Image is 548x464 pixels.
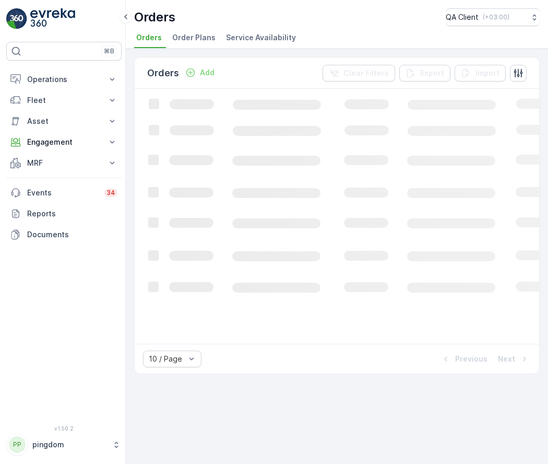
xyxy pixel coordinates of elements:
img: logo [6,8,27,29]
button: Export [399,65,450,82]
button: Previous [439,353,489,365]
button: QA Client(+03:00) [446,8,540,26]
button: Add [181,66,219,79]
p: 34 [106,189,115,197]
button: Operations [6,69,122,90]
button: Asset [6,111,122,132]
p: Previous [455,354,487,364]
button: Fleet [6,90,122,111]
p: ( +03:00 ) [483,13,509,21]
p: Operations [27,74,101,85]
p: Engagement [27,137,101,147]
p: Import [475,68,499,78]
p: Orders [134,9,175,26]
a: Reports [6,203,122,224]
p: Asset [27,116,101,126]
button: PPpingdom [6,434,122,456]
span: v 1.50.2 [6,425,122,432]
span: Service Availability [226,32,296,43]
img: logo_light-DOdMpM7g.png [30,8,75,29]
p: Next [498,354,515,364]
div: PP [9,436,26,453]
button: Clear Filters [323,65,395,82]
a: Documents [6,224,122,245]
p: ⌘B [104,47,114,55]
p: Documents [27,229,117,240]
p: Fleet [27,95,101,106]
p: MRF [27,158,101,168]
button: Engagement [6,132,122,153]
p: pingdom [32,439,107,450]
span: Order Plans [172,32,216,43]
button: Import [455,65,506,82]
button: Next [497,353,531,365]
p: Reports [27,208,117,219]
p: Add [200,67,215,78]
p: Orders [147,66,179,80]
button: MRF [6,153,122,173]
p: Export [420,68,444,78]
p: Events [27,188,98,198]
span: Orders [136,32,162,43]
p: QA Client [446,12,479,22]
a: Events34 [6,182,122,203]
p: Clear Filters [343,68,389,78]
